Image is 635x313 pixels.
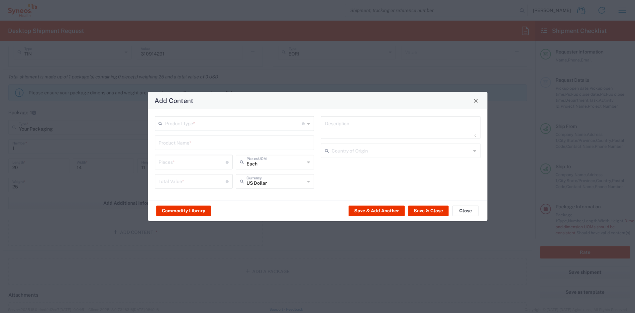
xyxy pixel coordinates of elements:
[471,96,480,105] button: Close
[349,205,405,216] button: Save & Add Another
[156,205,211,216] button: Commodity Library
[408,205,449,216] button: Save & Close
[452,205,479,216] button: Close
[155,96,193,105] h4: Add Content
